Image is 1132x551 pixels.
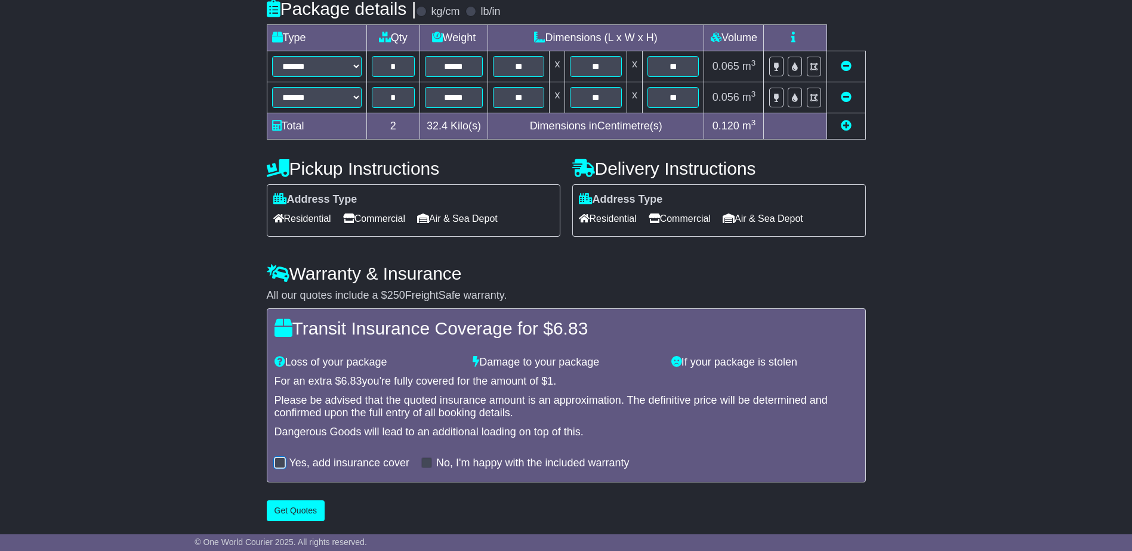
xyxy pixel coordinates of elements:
sup: 3 [751,58,756,67]
div: If your package is stolen [665,356,864,369]
td: x [550,82,565,113]
span: 0.056 [712,91,739,103]
td: Qty [366,25,420,51]
span: 32.4 [427,120,448,132]
span: 0.065 [712,60,739,72]
span: Air & Sea Depot [417,209,498,228]
span: 6.83 [553,318,588,338]
span: m [742,120,756,132]
td: Total [267,113,366,140]
label: No, I'm happy with the included warranty [436,457,630,470]
span: m [742,91,756,103]
td: 2 [366,113,420,140]
sup: 3 [751,89,756,98]
h4: Pickup Instructions [267,159,560,178]
td: x [550,51,565,82]
td: Kilo(s) [420,113,488,140]
td: Dimensions (L x W x H) [488,25,704,51]
span: 0.120 [712,120,739,132]
span: Commercial [649,209,711,228]
div: All our quotes include a $ FreightSafe warranty. [267,289,866,302]
label: Yes, add insurance cover [289,457,409,470]
span: 6.83 [341,375,362,387]
span: Commercial [343,209,405,228]
span: Air & Sea Depot [723,209,803,228]
div: Loss of your package [269,356,467,369]
div: Please be advised that the quoted insurance amount is an approximation. The definitive price will... [274,394,858,420]
td: x [627,51,642,82]
td: Type [267,25,366,51]
span: © One World Courier 2025. All rights reserved. [195,537,367,547]
button: Get Quotes [267,500,325,521]
span: 250 [387,289,405,301]
div: Dangerous Goods will lead to an additional loading on top of this. [274,426,858,439]
h4: Delivery Instructions [572,159,866,178]
td: Volume [704,25,764,51]
span: 1 [547,375,553,387]
td: x [627,82,642,113]
a: Remove this item [841,60,852,72]
div: Damage to your package [467,356,665,369]
label: Address Type [273,193,357,206]
label: Address Type [579,193,663,206]
div: For an extra $ you're fully covered for the amount of $ . [274,375,858,388]
td: Weight [420,25,488,51]
sup: 3 [751,118,756,127]
h4: Warranty & Insurance [267,264,866,283]
label: kg/cm [431,5,459,18]
span: Residential [273,209,331,228]
label: lb/in [480,5,500,18]
td: Dimensions in Centimetre(s) [488,113,704,140]
a: Add new item [841,120,852,132]
h4: Transit Insurance Coverage for $ [274,318,858,338]
span: m [742,60,756,72]
span: Residential [579,209,637,228]
a: Remove this item [841,91,852,103]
